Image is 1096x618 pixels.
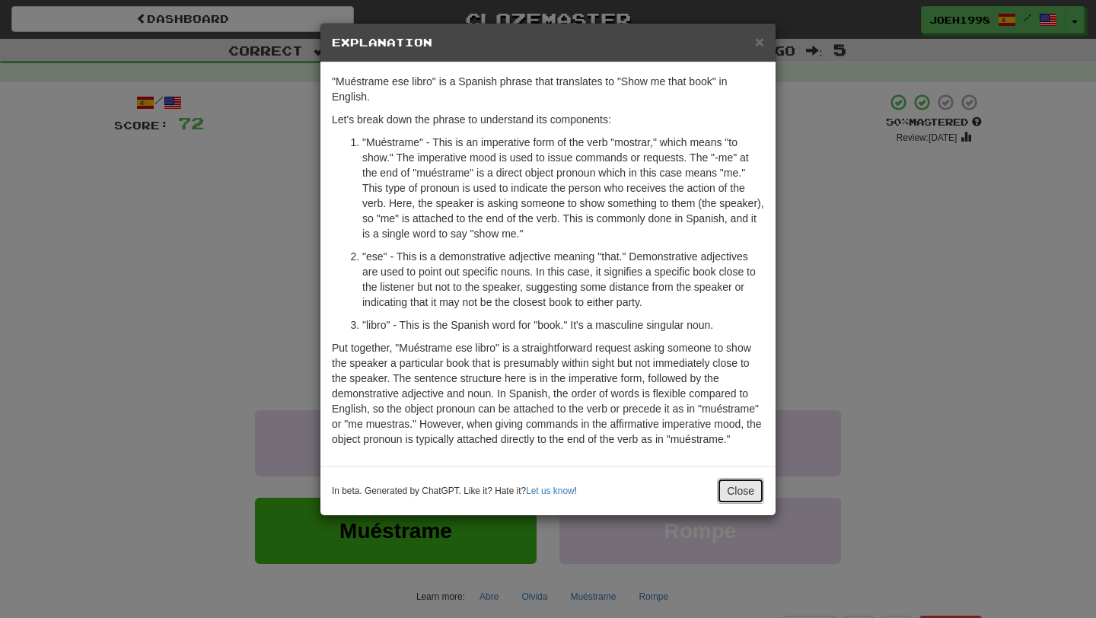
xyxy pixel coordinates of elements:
small: In beta. Generated by ChatGPT. Like it? Hate it? ! [332,485,577,498]
button: Close [717,478,764,504]
p: "libro" - This is the Spanish word for "book." It's a masculine singular noun. [362,317,764,333]
p: "ese" - This is a demonstrative adjective meaning "that." Demonstrative adjectives are used to po... [362,249,764,310]
h5: Explanation [332,35,764,50]
a: Let us know [526,486,574,496]
p: "Muéstrame ese libro" is a Spanish phrase that translates to "Show me that book" in English. [332,74,764,104]
p: Let's break down the phrase to understand its components: [332,112,764,127]
p: "Muéstrame" - This is an imperative form of the verb "mostrar," which means "to show." The impera... [362,135,764,241]
p: Put together, "Muéstrame ese libro" is a straightforward request asking someone to show the speak... [332,340,764,447]
button: Close [755,33,764,49]
span: × [755,33,764,50]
